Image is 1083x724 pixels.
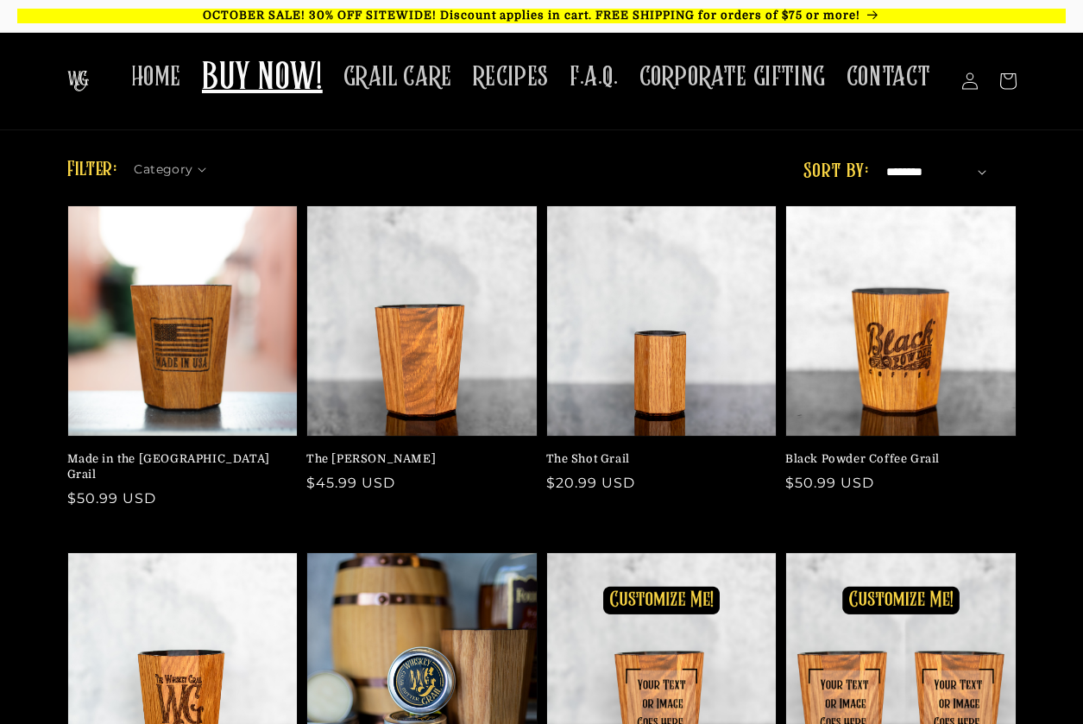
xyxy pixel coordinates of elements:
[306,451,527,467] a: The [PERSON_NAME]
[629,50,836,104] a: CORPORATE GIFTING
[785,451,1006,467] a: Black Powder Coffee Grail
[473,60,549,94] span: RECIPES
[202,55,323,103] span: BUY NOW!
[67,154,117,186] h2: Filter:
[546,451,767,467] a: The Shot Grail
[836,50,941,104] a: CONTACT
[639,60,826,94] span: CORPORATE GIFTING
[847,60,931,94] span: CONTACT
[192,45,333,113] a: BUY NOW!
[463,50,559,104] a: RECIPES
[67,451,288,482] a: Made in the [GEOGRAPHIC_DATA] Grail
[131,60,181,94] span: HOME
[333,50,463,104] a: GRAIL CARE
[134,156,217,174] summary: Category
[17,9,1066,23] p: OCTOBER SALE! 30% OFF SITEWIDE! Discount applies in cart. FREE SHIPPING for orders of $75 or more!
[67,71,89,91] img: The Whiskey Grail
[134,161,192,179] span: Category
[570,60,619,94] span: F.A.Q.
[803,161,868,182] label: Sort by:
[121,50,192,104] a: HOME
[343,60,452,94] span: GRAIL CARE
[559,50,629,104] a: F.A.Q.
